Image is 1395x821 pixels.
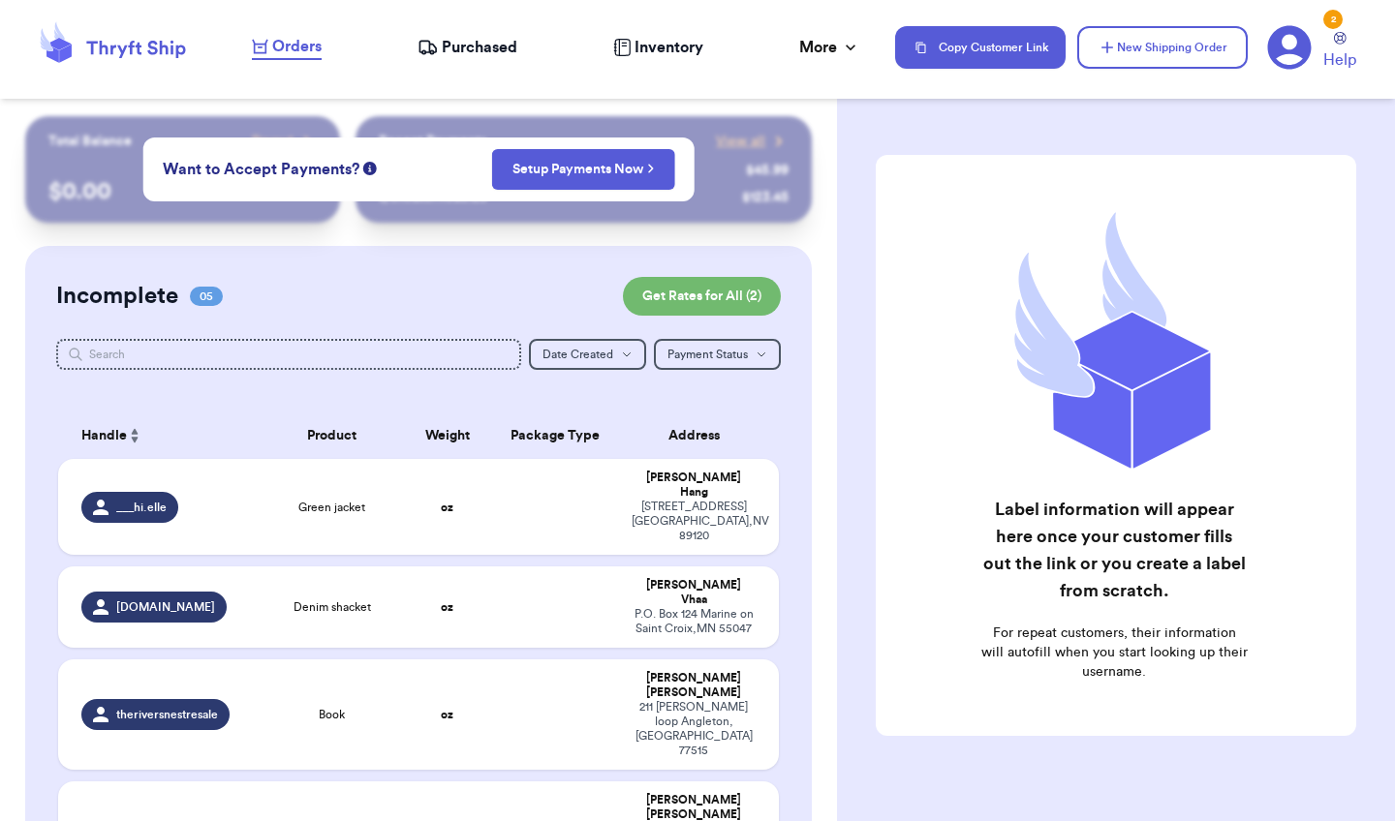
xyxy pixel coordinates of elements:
strong: oz [441,709,453,720]
span: 05 [190,287,223,306]
th: Package Type [490,412,620,459]
a: Setup Payments Now [512,160,655,179]
span: Denim shacket [294,599,371,615]
a: Payout [252,132,317,151]
span: ___hi.elle [116,500,167,515]
p: Recent Payments [379,132,486,151]
span: Inventory [635,36,703,59]
span: Help [1323,48,1356,72]
span: [DOMAIN_NAME] [116,599,215,615]
p: For repeat customers, their information will autofill when you start looking up their username. [980,623,1248,682]
a: View all [716,132,789,151]
div: [STREET_ADDRESS] [GEOGRAPHIC_DATA] , NV 89120 [632,500,756,543]
a: Purchased [418,36,517,59]
div: $ 123.45 [742,188,789,207]
div: [PERSON_NAME] Hang [632,471,756,500]
div: 2 [1323,10,1343,29]
span: Book [319,707,345,722]
button: Date Created [529,339,646,370]
div: $ 45.99 [746,161,789,180]
span: Orders [272,35,322,58]
span: Green jacket [298,500,365,515]
button: Setup Payments Now [492,149,675,190]
span: Payout [252,132,294,151]
a: Inventory [613,36,703,59]
a: Orders [252,35,322,60]
span: View all [716,132,765,151]
button: Sort ascending [127,424,142,447]
button: Payment Status [654,339,781,370]
div: 211 [PERSON_NAME] loop Angleton , [GEOGRAPHIC_DATA] 77515 [632,700,756,758]
button: Get Rates for All (2) [623,277,781,316]
p: $ 0.00 [48,176,317,207]
h2: Label information will appear here once your customer fills out the link or you create a label fr... [980,496,1248,604]
span: Want to Accept Payments? [163,158,359,181]
strong: oz [441,502,453,513]
span: Payment Status [667,349,748,360]
span: Purchased [442,36,517,59]
input: Search [56,339,521,370]
button: New Shipping Order [1077,26,1248,69]
h2: Incomplete [56,281,178,312]
div: More [799,36,860,59]
span: Handle [81,426,127,446]
div: [PERSON_NAME] Vhaa [632,578,756,607]
th: Product [260,412,404,459]
a: 2 [1267,25,1312,70]
strong: oz [441,601,453,613]
div: [PERSON_NAME] [PERSON_NAME] [632,671,756,700]
span: theriversnestresale [116,707,218,722]
div: P.O. Box 124 Marine on Saint Croix , MN 55047 [632,607,756,636]
a: Help [1323,32,1356,72]
span: Date Created [542,349,613,360]
th: Weight [404,412,490,459]
p: Total Balance [48,132,132,151]
button: Copy Customer Link [895,26,1066,69]
th: Address [620,412,779,459]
